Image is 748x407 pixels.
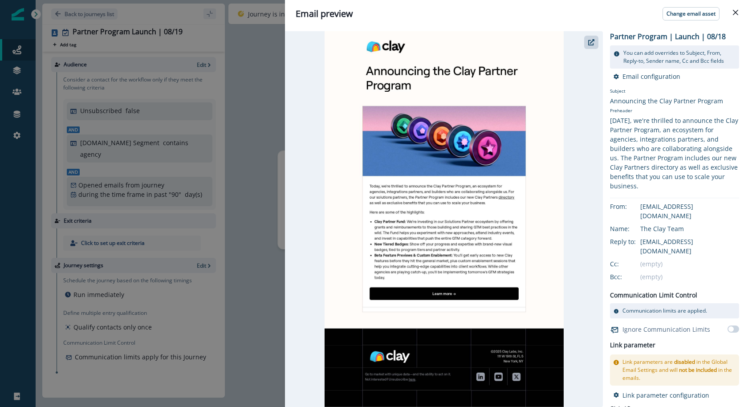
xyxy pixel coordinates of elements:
[610,31,726,42] p: Partner Program | Launch | 08/18
[663,7,720,20] button: Change email asset
[614,72,680,81] button: Email configuration
[622,358,736,382] p: Link parameters are in the Global Email Settings and will in the emails.
[667,11,715,17] p: Change email asset
[728,5,743,20] button: Close
[610,224,654,233] div: Name:
[325,31,564,407] img: email asset unavailable
[610,116,739,191] div: [DATE], we're thrilled to announce the Clay Partner Program, an ecosystem for agencies, integrati...
[640,202,739,220] div: [EMAIL_ADDRESS][DOMAIN_NAME]
[614,391,709,399] button: Link parameter configuration
[640,224,739,233] div: The Clay Team
[622,325,710,334] p: Ignore Communication Limits
[622,72,680,81] p: Email configuration
[610,96,739,106] div: Announcing the Clay Partner Program
[674,358,695,366] span: disabled
[610,237,654,246] div: Reply to:
[610,290,697,300] p: Communication Limit Control
[623,49,736,65] p: You can add overrides to Subject, From, Reply-to, Sender name, Cc and Bcc fields
[610,259,654,269] div: Cc:
[610,106,739,116] p: Preheader
[640,259,739,269] div: (empty)
[610,340,655,351] h2: Link parameter
[610,272,654,281] div: Bcc:
[640,237,739,256] div: [EMAIL_ADDRESS][DOMAIN_NAME]
[610,88,739,96] p: Subject
[296,7,737,20] div: Email preview
[610,202,654,211] div: From:
[622,391,709,399] p: Link parameter configuration
[622,307,707,315] p: Communication limits are applied.
[679,366,717,374] span: not be included
[640,272,739,281] div: (empty)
